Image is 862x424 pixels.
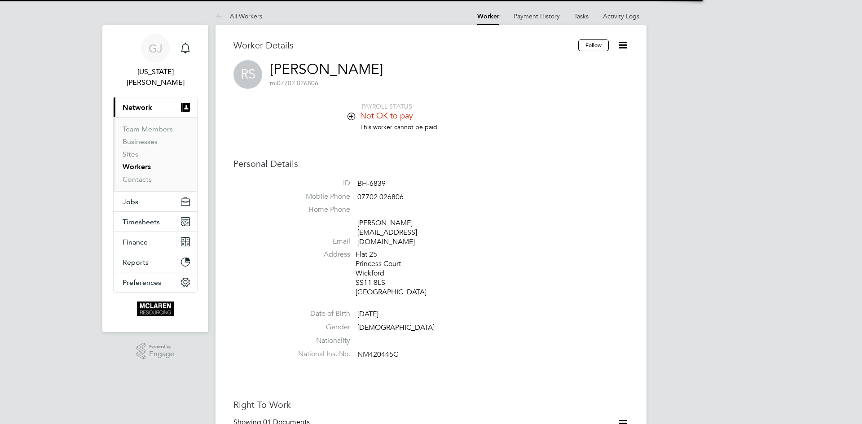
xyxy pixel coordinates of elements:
span: [DEMOGRAPHIC_DATA] [357,323,435,332]
button: Network [114,97,197,117]
span: Not OK to pay [360,110,413,121]
span: Timesheets [123,218,160,226]
label: Nationality [287,336,350,345]
label: Date of Birth [287,309,350,319]
a: Workers [123,162,151,171]
span: 07702 026806 [270,79,318,87]
label: Email [287,237,350,246]
a: Powered byEngage [136,343,175,360]
label: Address [287,250,350,259]
span: NM420445C [357,350,398,359]
a: Businesses [123,137,158,146]
a: GJ[US_STATE][PERSON_NAME] [113,34,198,88]
button: Timesheets [114,212,197,232]
label: National Ins. No. [287,350,350,359]
a: Team Members [123,125,173,133]
a: Payment History [514,12,560,20]
span: [DATE] [357,310,378,319]
a: Worker [477,13,499,20]
label: ID [287,179,350,188]
span: Georgia Jesson [113,66,198,88]
button: Preferences [114,272,197,292]
h3: Personal Details [233,158,629,170]
span: This worker cannot be paid [360,123,437,131]
label: Gender [287,323,350,332]
span: Reports [123,258,149,267]
button: Follow [578,39,609,51]
button: Reports [114,252,197,272]
span: Engage [149,350,174,358]
a: Tasks [574,12,589,20]
div: Network [114,117,197,191]
a: Activity Logs [603,12,639,20]
div: Flat 25 Princess Court Wickford SS11 8LS [GEOGRAPHIC_DATA] [356,250,441,297]
span: BH-6839 [357,179,386,188]
span: RS [233,60,262,89]
span: Finance [123,238,148,246]
span: Preferences [123,278,161,287]
a: [PERSON_NAME][EMAIL_ADDRESS][DOMAIN_NAME] [357,219,417,246]
nav: Main navigation [102,25,208,332]
a: Sites [123,150,138,158]
a: Go to home page [113,302,198,316]
a: Contacts [123,175,152,184]
span: m: [270,79,277,87]
img: mclaren-logo-retina.png [137,302,173,316]
span: PAYROLL STATUS [362,102,412,110]
button: Jobs [114,192,197,211]
span: Jobs [123,197,138,206]
span: Network [123,103,152,112]
span: 07702 026806 [357,192,404,201]
span: GJ [149,43,163,54]
h3: Right To Work [233,399,629,411]
a: [PERSON_NAME] [270,61,383,78]
label: Mobile Phone [287,192,350,201]
h3: Worker Details [233,39,578,51]
span: Powered by [149,343,174,350]
a: All Workers [215,12,262,20]
label: Home Phone [287,205,350,214]
button: Finance [114,232,197,252]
